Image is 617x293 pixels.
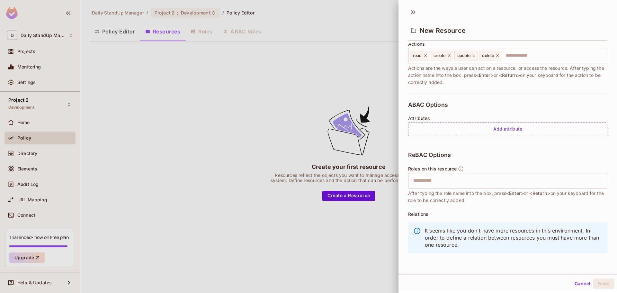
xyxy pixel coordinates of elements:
[408,212,428,217] span: Relations
[425,227,602,248] p: It seems like you don't have more resources in this environment. In order to define a relation be...
[506,190,524,196] span: <Enter>
[408,122,607,136] div: Add attribute
[410,51,429,60] div: read
[431,51,453,60] div: create
[408,65,607,86] span: Actions are the ways a user can act on a resource, or access the resource. After typing the actio...
[408,190,607,204] span: After typing the role name into the box, press or on your keyboard for the role to be correctly a...
[408,116,430,121] span: Attributes
[593,279,614,289] button: Save
[413,53,422,58] span: read
[454,51,478,60] div: update
[476,72,494,78] span: <Enter>
[420,27,466,34] span: New Resource
[499,72,520,78] span: <Return>
[479,51,501,60] div: delete
[457,53,471,58] span: update
[482,53,494,58] span: delete
[408,102,448,108] span: ABAC Options
[408,41,425,47] span: Actions
[408,166,457,171] span: Roles on this resource
[572,279,593,289] button: Cancel
[529,190,550,196] span: <Return>
[434,53,446,58] span: create
[408,152,451,158] span: ReBAC Options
